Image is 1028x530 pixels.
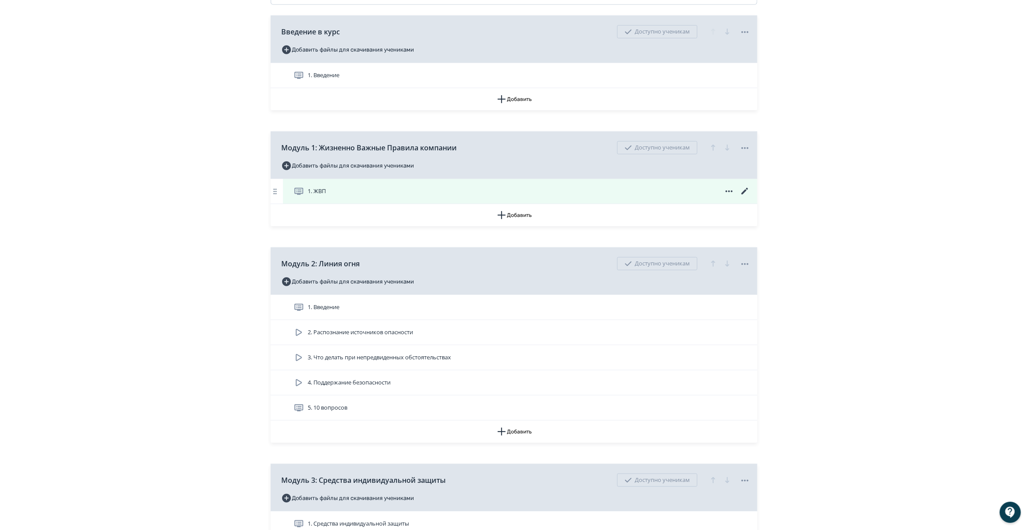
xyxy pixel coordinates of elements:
[281,258,360,269] span: Модуль 2: Линия огня
[308,187,326,196] span: 1. ЖВП
[617,257,697,270] div: Доступно ученикам
[281,142,457,153] span: Модуль 1: Жизненно Важные Правила компании
[308,328,413,337] span: 2. Распознание источников опасности
[281,275,414,289] button: Добавить файлы для скачивания учениками
[271,63,757,88] div: 1. Введение
[271,295,757,320] div: 1. Введение
[281,491,414,505] button: Добавить файлы для скачивания учениками
[271,345,757,370] div: 3. Что делать при непредвиденных обстоятельствах
[617,474,697,487] div: Доступно ученикам
[308,519,409,528] span: 1. Средства индивидуальной защиты
[271,179,757,204] div: 1. ЖВП
[308,303,339,312] span: 1. Введение
[271,370,757,396] div: 4. Поддержание безопасности
[281,26,340,37] span: Введение в курс
[617,25,697,38] div: Доступно ученикам
[271,421,757,443] button: Добавить
[271,396,757,421] div: 5. 10 вопросов
[281,159,414,173] button: Добавить файлы для скачивания учениками
[308,353,451,362] span: 3. Что делать при непредвиденных обстоятельствах
[271,320,757,345] div: 2. Распознание источников опасности
[271,204,757,226] button: Добавить
[308,71,339,80] span: 1. Введение
[308,403,347,412] span: 5. 10 вопросов
[617,141,697,154] div: Доступно ученикам
[281,43,414,57] button: Добавить файлы для скачивания учениками
[281,475,446,485] span: Модуль 3: Средства индивидуальной защиты
[308,378,391,387] span: 4. Поддержание безопасности
[271,88,757,110] button: Добавить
